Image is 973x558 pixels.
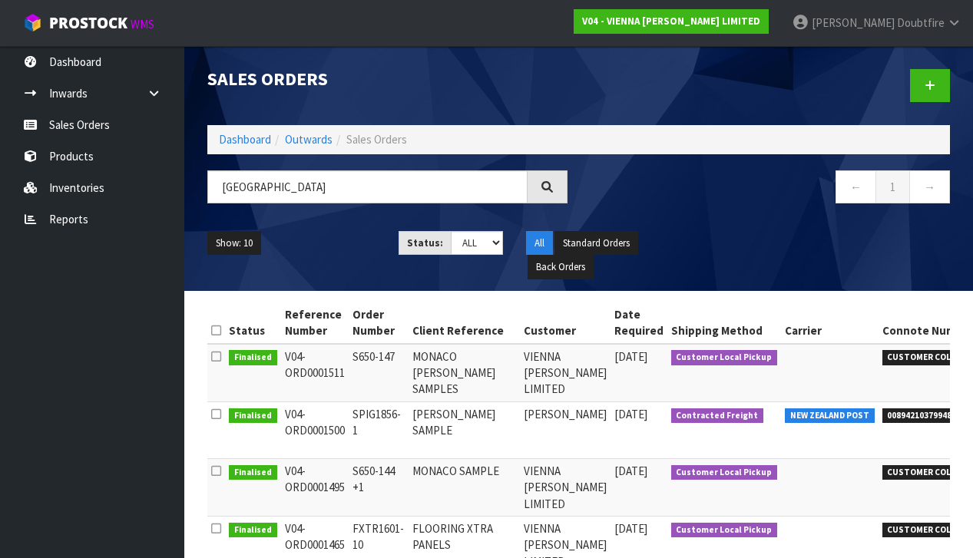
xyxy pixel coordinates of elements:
[528,255,594,279] button: Back Orders
[131,17,154,31] small: WMS
[554,231,638,256] button: Standard Orders
[281,458,349,516] td: V04-ORD0001495
[614,464,647,478] span: [DATE]
[229,523,277,538] span: Finalised
[409,344,520,402] td: MONACO [PERSON_NAME] SAMPLES
[349,344,409,402] td: S650-147
[614,407,647,421] span: [DATE]
[591,170,951,208] nav: Page navigation
[229,350,277,365] span: Finalised
[207,69,568,89] h1: Sales Orders
[349,302,409,344] th: Order Number
[781,302,879,344] th: Carrier
[785,408,875,424] span: NEW ZEALAND POST
[407,236,443,249] strong: Status:
[229,408,277,424] span: Finalised
[207,231,261,256] button: Show: 10
[49,13,127,33] span: ProStock
[611,302,667,344] th: Date Required
[207,170,528,203] input: Search sales orders
[409,302,520,344] th: Client Reference
[582,15,760,28] strong: V04 - VIENNA [PERSON_NAME] LIMITED
[409,401,520,458] td: [PERSON_NAME] SAMPLE
[897,15,945,30] span: Doubtfire
[526,231,553,256] button: All
[875,170,910,203] a: 1
[281,401,349,458] td: V04-ORD0001500
[520,458,611,516] td: VIENNA [PERSON_NAME] LIMITED
[671,408,764,424] span: Contracted Freight
[520,344,611,402] td: VIENNA [PERSON_NAME] LIMITED
[671,465,778,480] span: Customer Local Pickup
[836,170,876,203] a: ←
[225,302,281,344] th: Status
[671,523,778,538] span: Customer Local Pickup
[614,521,647,536] span: [DATE]
[229,465,277,480] span: Finalised
[285,132,333,147] a: Outwards
[349,401,409,458] td: SPIG1856-1
[667,302,782,344] th: Shipping Method
[812,15,895,30] span: [PERSON_NAME]
[671,350,778,365] span: Customer Local Pickup
[23,13,42,32] img: cube-alt.png
[346,132,407,147] span: Sales Orders
[520,401,611,458] td: [PERSON_NAME]
[281,302,349,344] th: Reference Number
[614,349,647,364] span: [DATE]
[909,170,950,203] a: →
[219,132,271,147] a: Dashboard
[409,458,520,516] td: MONACO SAMPLE
[281,344,349,402] td: V04-ORD0001511
[520,302,611,344] th: Customer
[349,458,409,516] td: S650-144 +1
